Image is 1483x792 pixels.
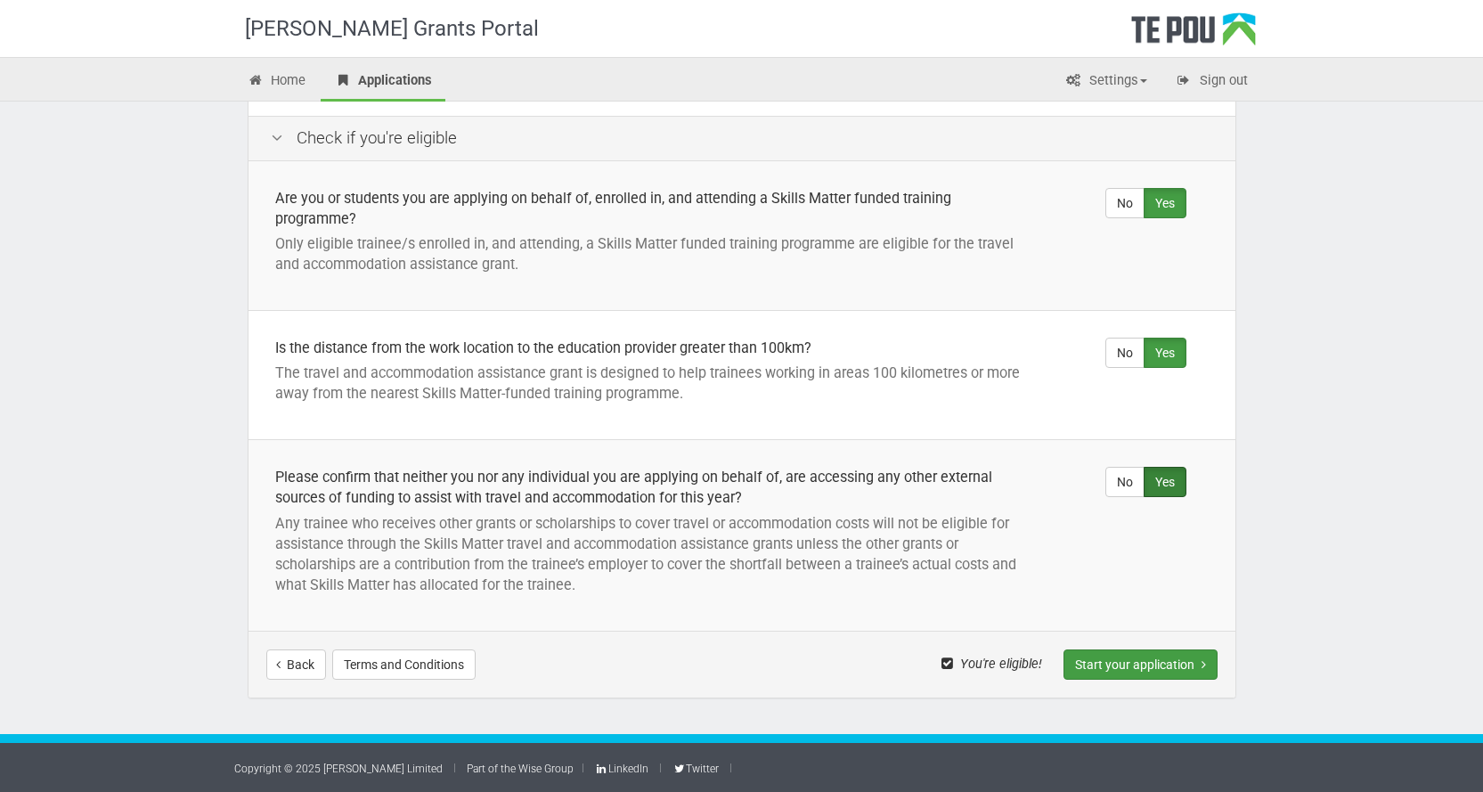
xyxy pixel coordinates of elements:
[1105,188,1145,218] label: No
[275,338,1031,358] div: Is the distance from the work location to the education provider greater than 100km?
[275,233,1031,274] p: Only eligible trainee/s enrolled in, and attending, a Skills Matter funded training programme are...
[275,513,1031,595] p: Any trainee who receives other grants or scholarships to cover travel or accommodation costs will...
[275,188,1031,229] div: Are you or students you are applying on behalf of, enrolled in, and attending a Skills Matter fun...
[1162,62,1261,102] a: Sign out
[332,649,476,680] button: Terms and Conditions
[275,363,1031,404] p: The travel and accommodation assistance grant is designed to help trainees working in areas 100 k...
[467,763,574,775] a: Part of the Wise Group
[595,763,648,775] a: LinkedIn
[1105,467,1145,497] label: No
[941,656,1060,672] span: You're eligible!
[275,467,1031,508] div: Please confirm that neither you nor any individual you are applying on behalf of, are accessing a...
[1063,649,1218,680] button: Start your application
[1131,12,1256,57] div: Te Pou Logo
[249,116,1235,161] div: Check if you're eligible
[234,62,320,102] a: Home
[672,763,719,775] a: Twitter
[1144,188,1186,218] label: Yes
[266,649,326,680] a: Back
[321,62,445,102] a: Applications
[1105,338,1145,368] label: No
[1144,467,1186,497] label: Yes
[1144,338,1186,368] label: Yes
[234,763,443,775] a: Copyright © 2025 [PERSON_NAME] Limited
[1052,62,1161,102] a: Settings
